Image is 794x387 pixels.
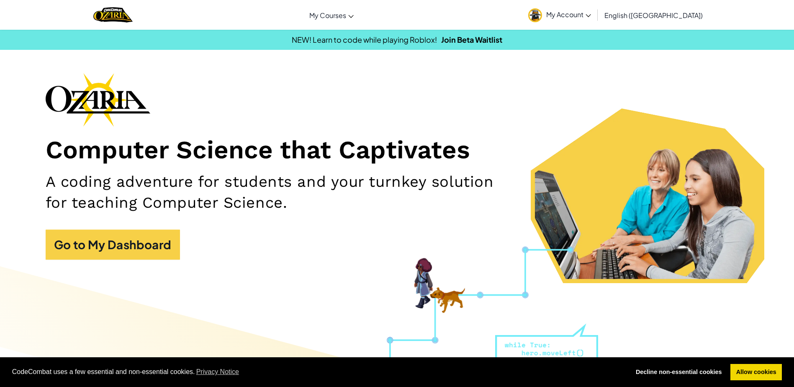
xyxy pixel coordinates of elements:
[292,35,437,44] span: NEW! Learn to code while playing Roblox!
[524,2,595,28] a: My Account
[195,366,241,378] a: learn more about cookies
[600,4,707,26] a: English ([GEOGRAPHIC_DATA])
[528,8,542,22] img: avatar
[46,230,180,260] a: Go to My Dashboard
[604,11,703,20] span: English ([GEOGRAPHIC_DATA])
[630,364,727,381] a: deny cookies
[305,4,358,26] a: My Courses
[12,366,624,378] span: CodeCombat uses a few essential and non-essential cookies.
[46,73,150,126] img: Ozaria branding logo
[546,10,591,19] span: My Account
[46,135,749,165] h1: Computer Science that Captivates
[46,171,517,213] h2: A coding adventure for students and your turnkey solution for teaching Computer Science.
[309,11,346,20] span: My Courses
[93,6,132,23] img: Home
[730,364,782,381] a: allow cookies
[441,35,502,44] a: Join Beta Waitlist
[93,6,132,23] a: Ozaria by CodeCombat logo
